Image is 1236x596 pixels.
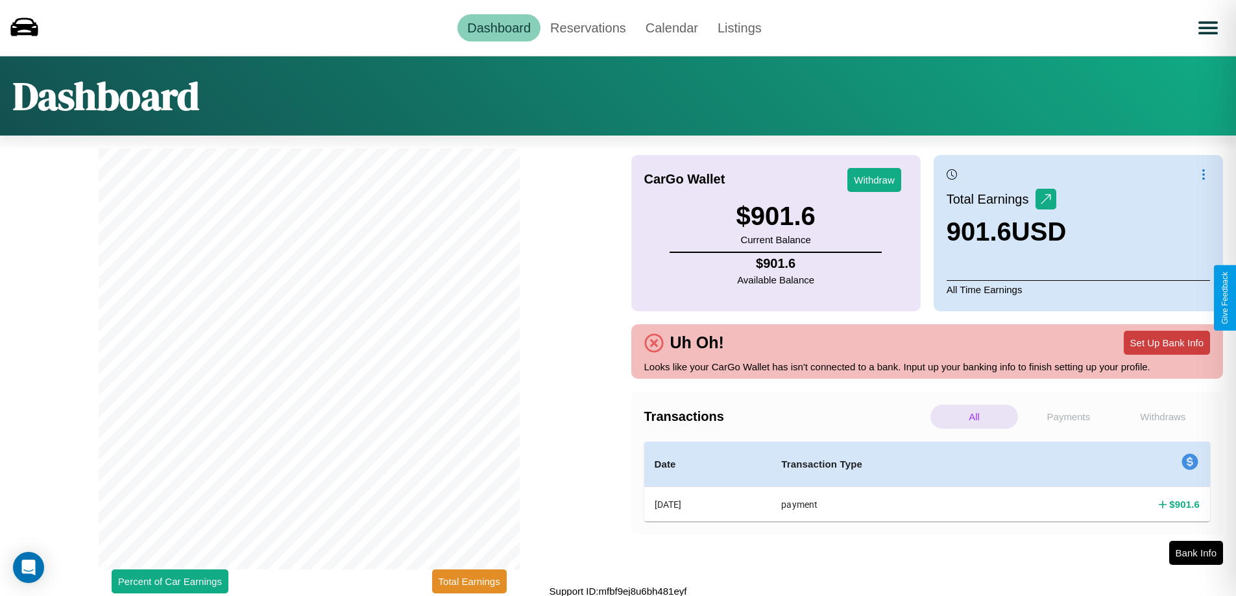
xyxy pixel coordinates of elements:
h3: 901.6 USD [947,217,1067,246]
th: payment [771,487,1040,522]
button: Set Up Bank Info [1124,331,1210,355]
h4: Uh Oh! [664,333,731,352]
button: Total Earnings [432,569,507,593]
p: All Time Earnings [947,280,1210,298]
h4: $ 901.6 [737,256,814,271]
h4: Date [655,457,761,472]
div: Give Feedback [1220,272,1230,324]
p: Available Balance [737,271,814,289]
a: Reservations [540,14,636,42]
h4: CarGo Wallet [644,172,725,187]
h4: Transaction Type [781,457,1030,472]
h3: $ 901.6 [736,202,815,231]
p: All [930,405,1018,429]
button: Open menu [1190,10,1226,46]
button: Percent of Car Earnings [112,569,228,593]
a: Dashboard [457,14,540,42]
button: Bank Info [1169,541,1223,565]
p: Current Balance [736,231,815,248]
h1: Dashboard [13,69,199,123]
p: Payments [1024,405,1112,429]
button: Withdraw [847,168,901,192]
p: Looks like your CarGo Wallet has isn't connected to a bank. Input up your banking info to finish ... [644,358,1211,375]
a: Listings [708,14,771,42]
p: Total Earnings [947,187,1036,211]
th: [DATE] [644,487,771,522]
table: simple table [644,442,1211,521]
p: Withdraws [1119,405,1207,429]
a: Calendar [636,14,708,42]
h4: $ 901.6 [1169,497,1200,511]
div: Open Intercom Messenger [13,552,44,583]
h4: Transactions [644,409,927,424]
